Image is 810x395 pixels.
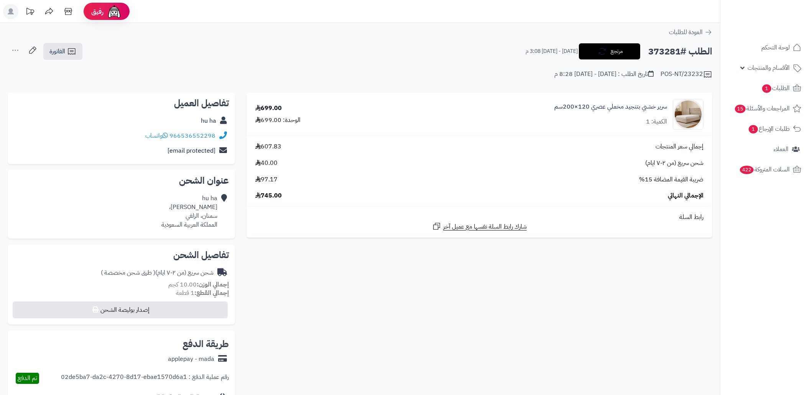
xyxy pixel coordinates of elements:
div: رابط السلة [250,213,709,222]
div: شحن سريع (من ٢-٧ ايام) [101,268,214,277]
a: [email protected] [168,146,215,155]
h2: تفاصيل الشحن [14,250,229,260]
button: مرتجع [579,43,640,59]
span: 97.17 [255,175,278,184]
div: hu ha [PERSON_NAME]، سمنان، الزلفي المملكة العربية السعودية [161,194,217,229]
span: 422 [739,165,754,174]
a: العملاء [725,140,805,158]
div: رقم عملية الدفع : 02de5ba7-da2c-4270-8d17-ebae1570d6a1 [61,373,229,384]
a: المراجعات والأسئلة15 [725,99,805,118]
span: المراجعات والأسئلة [734,103,790,114]
a: السلات المتروكة422 [725,160,805,179]
span: 15 [734,104,746,114]
span: إجمالي سعر المنتجات [656,142,703,151]
span: ضريبة القيمة المضافة 15% [639,175,703,184]
a: لوحة التحكم [725,38,805,57]
span: ( طرق شحن مخصصة ) [101,268,155,277]
span: طلبات الإرجاع [748,123,790,134]
h2: عنوان الشحن [14,176,229,185]
span: شحن سريع (من ٢-٧ ايام) [645,159,703,168]
span: 1 [762,84,772,93]
span: رفيق [91,7,104,16]
span: العملاء [774,144,789,155]
span: شارك رابط السلة نفسها مع عميل آخر [443,222,527,231]
small: [DATE] - [DATE] 3:08 م [526,48,578,55]
span: 1 [748,125,758,134]
a: 966536552298 [169,131,215,140]
img: logo-2.png [758,6,803,22]
small: 10.00 كجم [168,280,229,289]
span: الإجمالي النهائي [668,191,703,200]
a: شارك رابط السلة نفسها مع عميل آخر [432,222,527,231]
img: ai-face.png [107,4,122,19]
strong: إجمالي الوزن: [197,280,229,289]
span: لوحة التحكم [761,42,790,53]
small: 1 قطعة [176,288,229,298]
span: الطلبات [761,83,790,94]
div: POS-NT/23232 [660,70,712,79]
div: 699.00 [255,104,282,113]
span: 607.83 [255,142,281,151]
span: الأقسام والمنتجات [748,63,790,73]
a: الفاتورة [43,43,82,60]
span: الفاتورة [49,47,65,56]
a: طلبات الإرجاع1 [725,120,805,138]
img: 1756212244-1-90x90.jpg [673,99,703,130]
a: العودة للطلبات [669,28,712,37]
h2: تفاصيل العميل [14,99,229,108]
a: واتساب [145,131,168,140]
a: الطلبات1 [725,79,805,97]
div: تاريخ الطلب : [DATE] - [DATE] 8:28 م [554,70,654,79]
a: تحديثات المنصة [20,4,39,21]
span: السلات المتروكة [739,164,790,175]
div: applepay - mada [168,355,214,364]
span: 40.00 [255,159,278,168]
h2: الطلب #373281 [648,44,712,59]
strong: إجمالي القطع: [194,288,229,298]
span: 745.00 [255,191,282,200]
span: العودة للطلبات [669,28,703,37]
a: سرير خشبي بتنجيد مخملي عصري 120×200سم [554,102,667,111]
h2: طريقة الدفع [182,339,229,349]
span: تم الدفع [18,374,37,383]
div: الوحدة: 699.00 [255,116,301,125]
a: hu ha [201,116,216,125]
div: الكمية: 1 [646,117,667,126]
button: إصدار بوليصة الشحن [13,301,228,318]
